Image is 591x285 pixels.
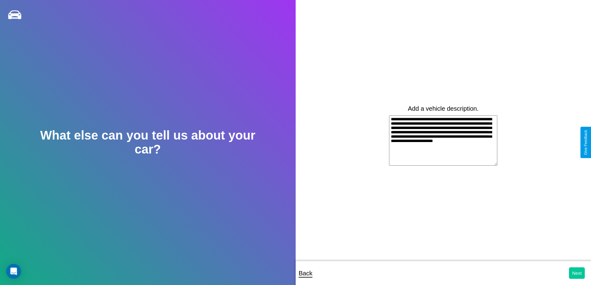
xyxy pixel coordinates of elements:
[584,130,588,155] div: Give Feedback
[29,128,266,156] h2: What else can you tell us about your car?
[408,105,479,112] label: Add a vehicle description.
[299,268,312,279] p: Back
[6,264,21,279] div: Open Intercom Messenger
[569,267,585,279] button: Next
